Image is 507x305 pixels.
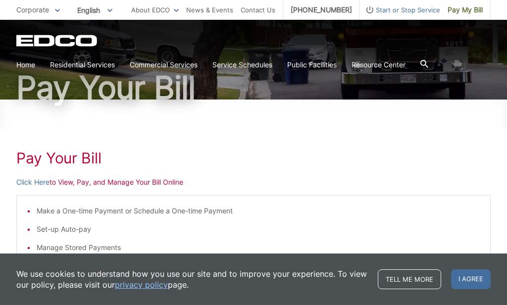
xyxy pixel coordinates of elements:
a: Resource Center [352,59,406,70]
h1: Pay Your Bill [16,72,491,103]
a: Contact Us [241,4,275,15]
a: privacy policy [115,279,168,290]
a: Click Here [16,177,50,188]
p: We use cookies to understand how you use our site and to improve your experience. To view our pol... [16,268,368,290]
h1: Pay Your Bill [16,149,491,167]
span: English [70,2,120,18]
li: Set-up Auto-pay [37,224,480,235]
span: Corporate [16,5,49,14]
a: Public Facilities [287,59,337,70]
a: About EDCO [131,4,179,15]
a: Service Schedules [212,59,272,70]
a: Tell me more [378,269,441,289]
a: EDCD logo. Return to the homepage. [16,35,99,47]
a: Residential Services [50,59,115,70]
span: Pay My Bill [448,4,483,15]
li: Manage Stored Payments [37,242,480,253]
a: Commercial Services [130,59,198,70]
a: Home [16,59,35,70]
li: Make a One-time Payment or Schedule a One-time Payment [37,205,480,216]
a: News & Events [186,4,233,15]
p: to View, Pay, and Manage Your Bill Online [16,177,491,188]
span: I agree [451,269,491,289]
